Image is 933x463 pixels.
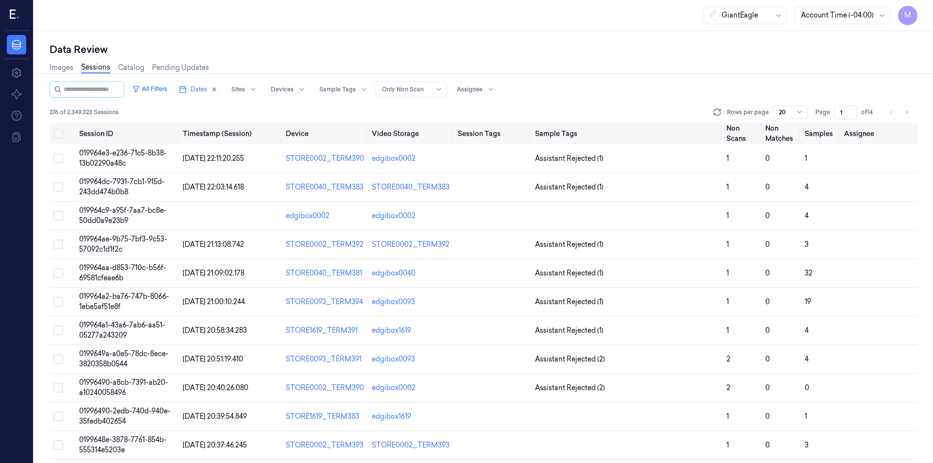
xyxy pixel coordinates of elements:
[372,297,415,307] div: edgibox0093
[801,123,840,144] th: Samples
[282,123,368,144] th: Device
[454,123,531,144] th: Session Tags
[79,263,166,282] span: 019964aa-d853-710c-b56f-69581cfeae6b
[50,43,917,56] div: Data Review
[372,326,411,336] div: edgibox1619
[372,383,415,393] div: edgibox0002
[183,154,244,163] span: [DATE] 22:11:20.255
[286,354,364,364] div: STORE0093_TERM391
[372,182,449,192] div: STORE0040_TERM383
[765,297,770,306] span: 0
[805,269,812,277] span: 32
[79,206,167,225] span: 019964c9-a95f-7aa7-bc8e-50dd0a9e23b9
[179,123,282,144] th: Timestamp (Session)
[726,355,730,363] span: 2
[286,383,364,393] div: STORE0002_TERM390
[761,123,801,144] th: Non Matches
[372,211,415,221] div: edgibox0002
[765,412,770,421] span: 0
[726,211,729,220] span: 1
[286,154,364,164] div: STORE0002_TERM390
[183,441,247,449] span: [DATE] 20:37:46.245
[805,355,809,363] span: 4
[183,326,247,335] span: [DATE] 20:58:34.283
[286,182,364,192] div: STORE0040_TERM383
[805,211,809,220] span: 4
[372,354,415,364] div: edgibox0093
[183,183,244,191] span: [DATE] 22:03:14.618
[53,154,63,163] button: Select row
[898,6,917,25] button: M
[118,63,144,73] a: Catalog
[183,240,244,249] span: [DATE] 21:13:08.742
[805,240,809,249] span: 3
[765,154,770,163] span: 0
[805,412,807,421] span: 1
[765,441,770,449] span: 0
[50,63,73,73] a: Images
[183,383,248,392] span: [DATE] 20:40:26.080
[128,81,171,97] button: All Filters
[53,211,63,221] button: Select row
[79,292,169,311] span: 019964a2-ba76-747b-8066-1ebe5af51e8f
[805,326,809,335] span: 4
[805,154,807,163] span: 1
[535,182,604,192] span: Assistant Rejected (1)
[805,441,809,449] span: 3
[286,412,364,422] div: STORE1619_TERM383
[765,383,770,392] span: 0
[861,108,877,117] span: of 14
[286,326,364,336] div: STORE1619_TERM391
[531,123,723,144] th: Sample Tags
[884,105,914,119] nav: pagination
[79,321,165,340] span: 019964a1-43a6-7ab6-aa51-05277a243209
[79,349,169,368] span: 0199649a-a0e5-78dc-8ece-3820358b0544
[535,383,605,393] span: Assistant Rejected (2)
[726,297,729,306] span: 1
[53,129,63,138] button: Select all
[53,182,63,192] button: Select row
[79,407,171,426] span: 01996490-2edb-740d-940e-35fedb402654
[805,183,809,191] span: 4
[765,183,770,191] span: 0
[286,440,364,450] div: STORE0002_TERM393
[726,326,729,335] span: 1
[183,355,243,363] span: [DATE] 20:51:19.410
[535,297,604,307] span: Assistant Rejected (1)
[765,211,770,220] span: 0
[368,123,454,144] th: Video Storage
[726,441,729,449] span: 1
[726,240,729,249] span: 1
[286,240,364,250] div: STORE0002_TERM392
[79,177,165,196] span: 019964dc-7931-7cb1-915d-243dd474b0b8
[75,123,179,144] th: Session ID
[535,154,604,164] span: Assistant Rejected (1)
[183,269,244,277] span: [DATE] 21:09:02.178
[372,268,415,278] div: edgibox0040
[726,154,729,163] span: 1
[815,108,830,117] span: Page
[53,440,63,450] button: Select row
[372,440,449,450] div: STORE0002_TERM393
[79,235,167,254] span: 019964ae-9b75-7bf3-9c53-57092c1d1f2c
[183,297,245,306] span: [DATE] 21:00:10.244
[372,240,449,250] div: STORE0002_TERM392
[535,240,604,250] span: Assistant Rejected (1)
[765,269,770,277] span: 0
[53,240,63,249] button: Select row
[765,240,770,249] span: 0
[727,108,769,117] p: Rows per page
[79,435,167,454] span: 0199648e-3878-7761-854b-555314e5203e
[726,383,730,392] span: 2
[286,268,364,278] div: STORE0040_TERM381
[726,183,729,191] span: 1
[726,412,729,421] span: 1
[53,268,63,278] button: Select row
[535,326,604,336] span: Assistant Rejected (1)
[53,383,63,393] button: Select row
[900,105,914,119] button: Go to next page
[53,412,63,421] button: Select row
[726,269,729,277] span: 1
[53,354,63,364] button: Select row
[765,326,770,335] span: 0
